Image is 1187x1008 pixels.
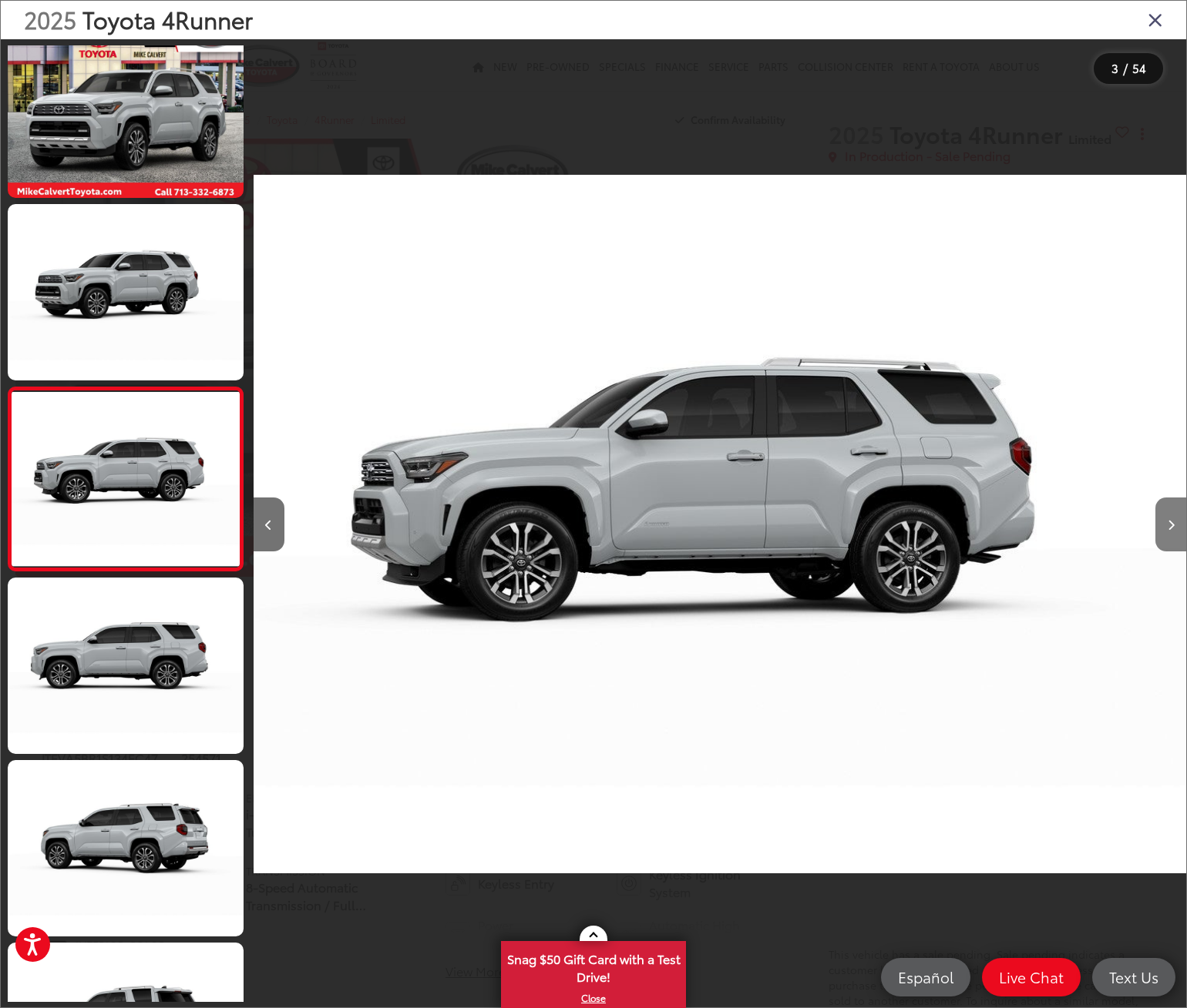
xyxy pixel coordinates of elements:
i: Close gallery [1148,9,1163,29]
span: 2025 [24,2,76,35]
div: 2025 Toyota 4Runner Limited 2 [253,70,1185,977]
img: 2025 Toyota 4Runner Limited [5,203,246,383]
span: 3 [1111,59,1118,76]
img: 2025 Toyota 4Runner Limited [5,575,246,755]
a: Español [881,958,970,996]
img: 2025 Toyota 4Runner Limited [9,392,242,566]
span: Text Us [1101,967,1166,986]
button: Previous image [254,497,284,551]
span: Español [890,967,961,986]
a: Text Us [1092,958,1175,996]
button: Next image [1155,497,1186,551]
img: 2025 Toyota 4Runner Limited [5,758,246,938]
span: Toyota 4Runner [82,2,253,35]
span: Live Chat [991,967,1071,986]
img: 2025 Toyota 4Runner Limited [5,20,246,200]
span: 54 [1132,59,1146,76]
img: 2025 Toyota 4Runner Limited [253,70,1185,977]
a: Live Chat [982,958,1081,996]
span: Snag $50 Gift Card with a Test Drive! [503,943,684,990]
span: / [1121,63,1129,74]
